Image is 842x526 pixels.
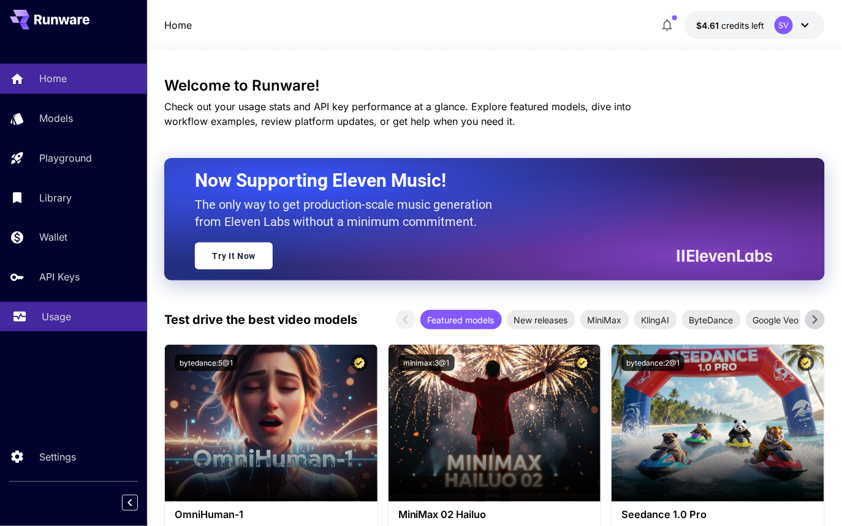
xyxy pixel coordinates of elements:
[722,20,765,31] span: credits left
[165,345,377,502] img: alt
[580,314,629,326] span: MiniMax
[398,509,591,520] h3: MiniMax 02 Hailuo
[685,11,825,39] button: $4.61392SV
[612,345,824,502] img: alt
[195,169,763,192] h2: Now Supporting Eleven Music!
[175,355,238,371] button: bytedance:5@1
[697,20,722,31] span: $4.61
[39,269,80,284] p: API Keys
[398,355,455,371] button: minimax:3@1
[798,355,814,371] button: Certified Model – Vetted for best performance and includes a commercial license.
[507,310,575,329] div: New releases
[697,19,765,32] div: $4.61392
[39,111,73,126] p: Models
[574,355,591,371] button: Certified Model – Vetted for best performance and includes a commercial license.
[682,310,741,329] div: ByteDance
[195,242,273,269] a: Try It Now
[682,314,741,326] span: ByteDance
[580,310,629,329] div: MiniMax
[42,309,71,324] p: Usage
[39,151,92,165] p: Playground
[39,71,67,86] p: Home
[507,314,575,326] span: New releases
[420,310,502,329] div: Featured models
[164,18,192,32] a: Home
[164,18,192,32] nav: breadcrumb
[131,492,147,514] div: Collapse sidebar
[195,196,501,230] p: The only way to get production-scale music generation from Eleven Labs without a minimum commitment.
[746,310,806,329] div: Google Veo
[164,310,357,329] p: Test drive the best video models
[420,314,502,326] span: Featured models
[634,314,677,326] span: KlingAI
[39,230,67,244] p: Wallet
[746,314,806,326] span: Google Veo
[175,509,367,520] h3: OmniHuman‑1
[634,310,677,329] div: KlingAI
[164,100,631,127] span: Check out your usage stats and API key performance at a glance. Explore featured models, dive int...
[775,16,793,34] div: SV
[621,509,814,520] h3: Seedance 1.0 Pro
[621,355,685,371] button: bytedance:2@1
[389,345,601,502] img: alt
[39,449,76,464] p: Settings
[351,355,368,371] button: Certified Model – Vetted for best performance and includes a commercial license.
[122,495,138,511] button: Collapse sidebar
[164,77,824,94] h3: Welcome to Runware!
[39,190,72,205] p: Library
